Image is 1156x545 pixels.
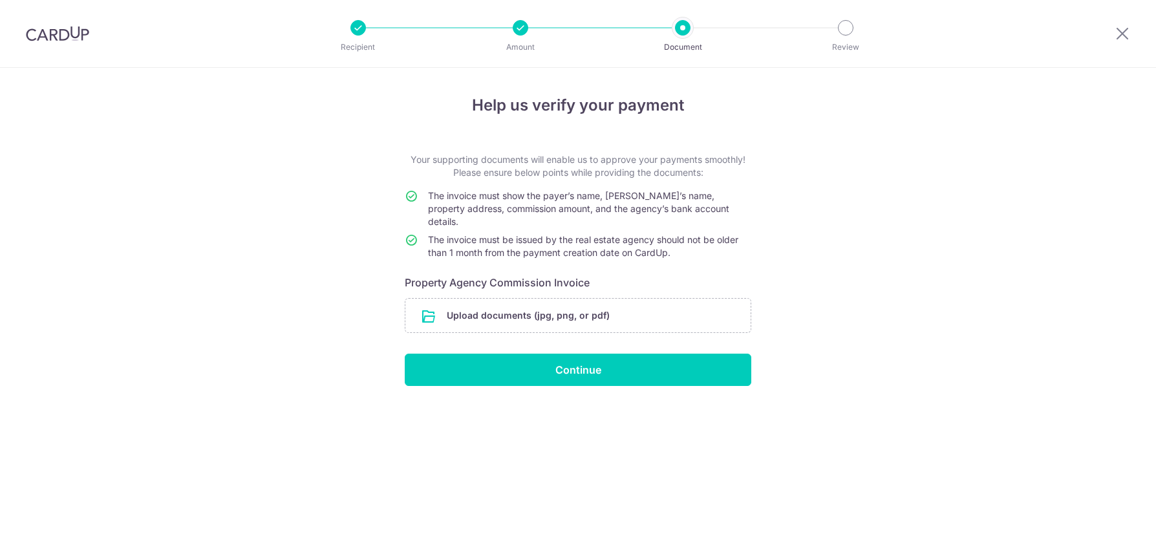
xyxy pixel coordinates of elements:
p: Recipient [310,41,406,54]
p: Your supporting documents will enable us to approve your payments smoothly! Please ensure below p... [405,153,751,179]
p: Document [635,41,731,54]
p: Review [798,41,894,54]
span: The invoice must be issued by the real estate agency should not be older than 1 month from the pa... [428,234,738,258]
iframe: Opens a widget where you can find more information [1073,506,1143,539]
h6: Property Agency Commission Invoice [405,275,751,290]
span: The invoice must show the payer’s name, [PERSON_NAME]’s name, property address, commission amount... [428,190,729,227]
img: CardUp [26,26,89,41]
h4: Help us verify your payment [405,94,751,117]
p: Amount [473,41,568,54]
div: Upload documents (jpg, png, or pdf) [405,298,751,333]
input: Continue [405,354,751,386]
